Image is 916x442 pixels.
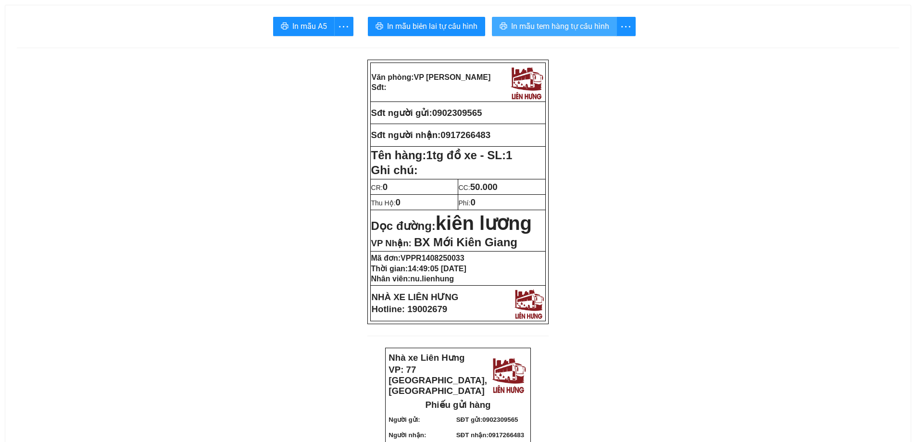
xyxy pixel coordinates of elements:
[372,73,491,81] strong: Văn phòng:
[383,182,388,192] span: 0
[492,17,617,36] button: printerIn mẫu tem hàng tự cấu hình
[389,431,426,439] strong: Người nhận:
[426,149,512,162] span: 1tg đồ xe - SL:
[500,22,507,31] span: printer
[414,236,517,249] span: BX Mới Kiên Giang
[371,130,441,140] strong: Sđt người nhận:
[97,68,132,76] span: 0902309565
[372,292,459,302] strong: NHÀ XE LIÊN HƯNG
[511,20,609,32] span: In mẫu tem hàng tự cấu hình
[408,265,466,273] span: 14:49:05 [DATE]
[70,68,132,76] strong: SĐT gửi:
[372,304,448,314] strong: Hotline: 19002679
[371,149,513,162] strong: Tên hàng:
[389,365,487,396] strong: VP: 77 [GEOGRAPHIC_DATA], [GEOGRAPHIC_DATA]
[371,254,464,262] strong: Mã đơn:
[273,17,335,36] button: printerIn mẫu A5
[432,108,482,118] span: 0902309565
[470,182,498,192] span: 50.000
[371,184,388,191] span: CR:
[506,149,512,162] span: 1
[334,17,353,36] button: more
[616,17,636,36] button: more
[3,68,35,76] strong: Người gửi:
[489,431,524,439] span: 0917266483
[376,22,383,31] span: printer
[371,108,432,118] strong: Sđt người gửi:
[482,416,518,423] span: 0902309565
[617,21,635,33] span: more
[389,353,464,363] strong: Nhà xe Liên Hưng
[371,238,412,248] span: VP Nhận:
[371,219,532,232] strong: Dọc đường:
[371,164,418,177] span: Ghi chú:
[371,265,466,273] strong: Thời gian:
[410,275,454,283] span: nu.lienhung
[456,431,524,439] strong: SĐT nhận:
[440,130,490,140] span: 0917266483
[335,21,353,33] span: more
[371,275,454,283] strong: Nhân viên:
[456,416,518,423] strong: SĐT gửi:
[103,7,141,47] img: logo
[459,199,476,207] span: Phí:
[508,64,545,101] img: logo
[372,83,387,91] strong: Sđt:
[3,17,102,48] strong: VP: 77 [GEOGRAPHIC_DATA], [GEOGRAPHIC_DATA]
[459,184,498,191] span: CC:
[396,197,401,207] span: 0
[39,52,105,62] strong: Phiếu gửi hàng
[389,416,420,423] strong: Người gửi:
[414,73,491,81] span: VP [PERSON_NAME]
[436,213,532,234] span: kiên lương
[401,254,464,262] span: VPPR1408250033
[426,400,491,410] strong: Phiếu gửi hàng
[368,17,485,36] button: printerIn mẫu biên lai tự cấu hình
[387,20,477,32] span: In mẫu biên lai tự cấu hình
[281,22,289,31] span: printer
[489,354,527,394] img: logo
[512,287,545,320] img: logo
[470,197,475,207] span: 0
[3,5,79,15] strong: Nhà xe Liên Hưng
[292,20,327,32] span: In mẫu A5
[371,199,401,207] span: Thu Hộ:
